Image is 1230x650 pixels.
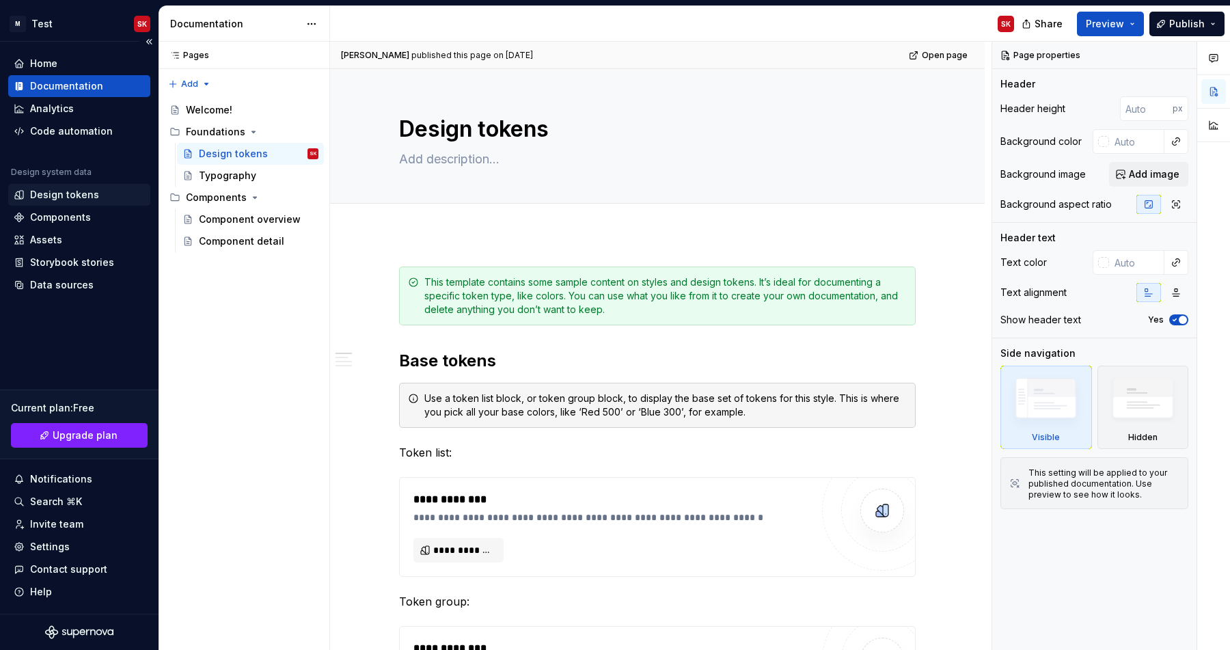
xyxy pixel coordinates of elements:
div: Documentation [30,79,103,93]
div: Design tokens [199,147,268,161]
a: Design tokens [8,184,150,206]
input: Auto [1109,250,1164,275]
a: Design tokensSK [177,143,324,165]
label: Yes [1148,314,1164,325]
div: Visible [1000,366,1092,449]
div: Background aspect ratio [1000,198,1112,211]
div: Text color [1000,256,1047,269]
h2: Base tokens [399,350,916,372]
span: Open page [922,50,968,61]
button: Search ⌘K [8,491,150,513]
input: Auto [1120,96,1173,121]
a: Settings [8,536,150,558]
div: Welcome! [186,103,232,117]
a: Component detail [177,230,324,252]
div: Use a token list block, or token group block, to display the base set of tokens for this style. T... [424,392,907,419]
div: Documentation [170,17,299,31]
div: Text alignment [1000,286,1067,299]
div: Typography [199,169,256,182]
div: Data sources [30,278,94,292]
button: MTestSK [3,9,156,38]
div: Settings [30,540,70,554]
div: Foundations [186,125,245,139]
div: Background image [1000,167,1086,181]
input: Auto [1109,129,1164,154]
span: Add image [1129,167,1179,181]
div: Storybook stories [30,256,114,269]
p: Token group: [399,593,916,610]
div: Code automation [30,124,113,138]
span: Publish [1169,17,1205,31]
div: Search ⌘K [30,495,82,509]
div: Assets [30,233,62,247]
div: M [10,16,26,32]
div: Components [30,211,91,224]
a: Home [8,53,150,75]
div: Side navigation [1000,347,1076,360]
button: Share [1015,12,1071,36]
span: Add [181,79,198,90]
a: Documentation [8,75,150,97]
div: Invite team [30,517,83,531]
a: Component overview [177,208,324,230]
span: Share [1035,17,1063,31]
button: Add [164,75,215,94]
div: SK [310,147,317,161]
div: Page tree [164,99,324,252]
span: [PERSON_NAME] [341,50,409,61]
div: Components [186,191,247,204]
a: Analytics [8,98,150,120]
svg: Supernova Logo [45,625,113,639]
button: Notifications [8,468,150,490]
div: This setting will be applied to your published documentation. Use preview to see how it looks. [1028,468,1179,500]
a: Storybook stories [8,252,150,273]
a: Components [8,206,150,228]
a: Welcome! [164,99,324,121]
a: Open page [905,46,974,65]
div: Hidden [1097,366,1189,449]
textarea: Design tokens [396,113,913,146]
div: Home [30,57,57,70]
div: Show header text [1000,313,1081,327]
button: Help [8,581,150,603]
a: Upgrade plan [11,423,148,448]
a: Assets [8,229,150,251]
span: Preview [1086,17,1124,31]
button: Collapse sidebar [139,32,159,51]
a: Code automation [8,120,150,142]
div: Design tokens [30,188,99,202]
div: Header text [1000,231,1056,245]
div: Header height [1000,102,1065,116]
div: Component overview [199,213,301,226]
div: Test [31,17,53,31]
button: Add image [1109,162,1188,187]
button: Contact support [8,558,150,580]
div: Pages [164,50,209,61]
a: Typography [177,165,324,187]
a: Data sources [8,274,150,296]
div: Design system data [11,167,92,178]
div: Visible [1032,432,1060,443]
div: Current plan : Free [11,401,148,415]
div: Analytics [30,102,74,116]
p: px [1173,103,1183,114]
div: published this page on [DATE] [411,50,533,61]
div: Notifications [30,472,92,486]
div: Background color [1000,135,1082,148]
div: Help [30,585,52,599]
div: Components [164,187,324,208]
div: This template contains some sample content on styles and design tokens. It’s ideal for documentin... [424,275,907,316]
button: Preview [1077,12,1144,36]
p: Token list: [399,444,916,461]
div: Component detail [199,234,284,248]
div: SK [137,18,147,29]
div: Hidden [1128,432,1158,443]
div: SK [1001,18,1011,29]
div: Header [1000,77,1035,91]
span: Upgrade plan [53,429,118,442]
div: Foundations [164,121,324,143]
a: Invite team [8,513,150,535]
div: Contact support [30,563,107,576]
button: Publish [1149,12,1225,36]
